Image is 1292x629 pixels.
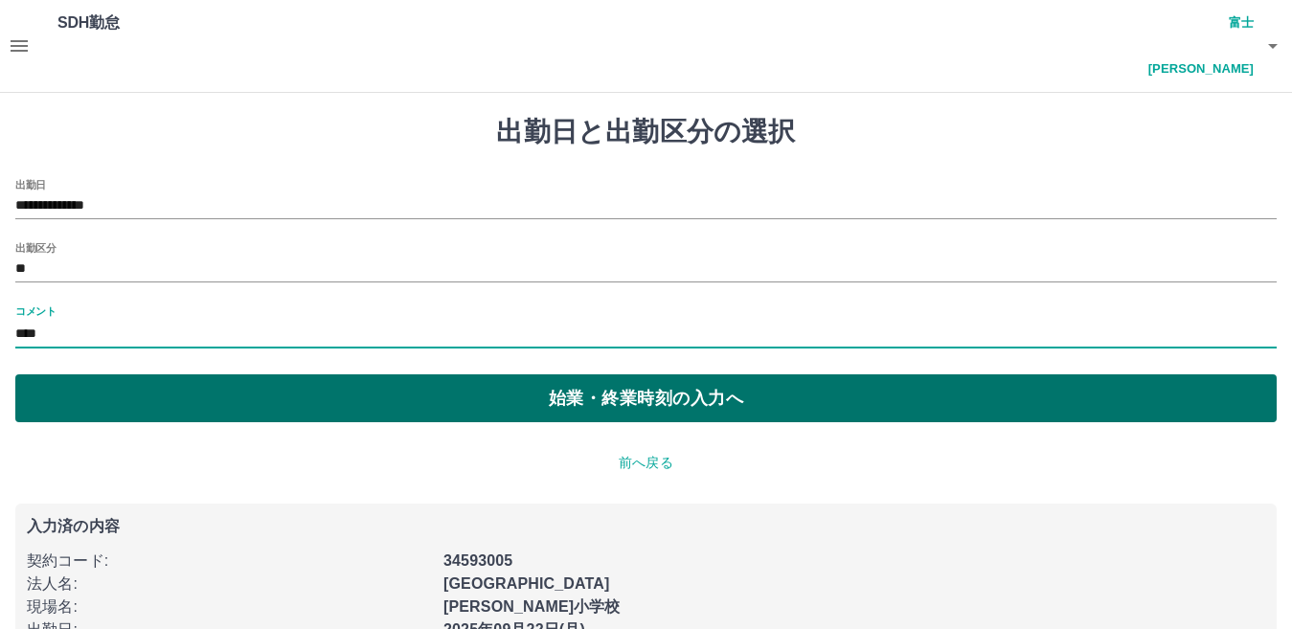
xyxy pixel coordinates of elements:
[443,598,621,615] b: [PERSON_NAME]小学校
[443,552,512,569] b: 34593005
[27,550,432,573] p: 契約コード :
[443,575,610,592] b: [GEOGRAPHIC_DATA]
[15,116,1277,148] h1: 出勤日と出勤区分の選択
[15,240,56,255] label: 出勤区分
[15,453,1277,473] p: 前へ戻る
[15,303,56,318] label: コメント
[15,177,46,191] label: 出勤日
[27,573,432,595] p: 法人名 :
[27,595,432,618] p: 現場名 :
[27,519,1265,534] p: 入力済の内容
[15,374,1277,422] button: 始業・終業時刻の入力へ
